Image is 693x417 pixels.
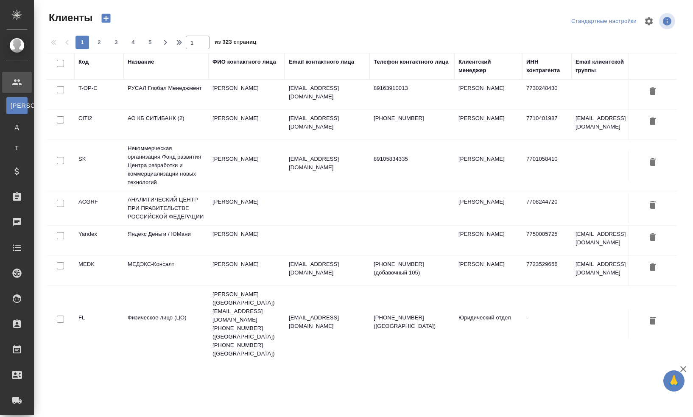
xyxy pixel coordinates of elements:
[571,256,648,285] td: [EMAIL_ADDRESS][DOMAIN_NAME]
[208,193,285,223] td: [PERSON_NAME]
[454,80,522,109] td: [PERSON_NAME]
[128,58,154,66] div: Название
[526,58,567,75] div: ИНН контрагента
[645,198,660,213] button: Удалить
[667,372,681,390] span: 🙏
[215,37,256,49] span: из 323 страниц
[123,110,208,140] td: АО КБ СИТИБАНК (2)
[522,226,571,255] td: 7750005725
[454,151,522,180] td: [PERSON_NAME]
[208,286,285,362] td: [PERSON_NAME] ([GEOGRAPHIC_DATA]) [EMAIL_ADDRESS][DOMAIN_NAME] [PHONE_NUMBER] ([GEOGRAPHIC_DATA])...
[208,110,285,140] td: [PERSON_NAME]
[126,36,140,49] button: 4
[374,58,449,66] div: Телефон контактного лица
[571,110,648,140] td: [EMAIL_ADDRESS][DOMAIN_NAME]
[289,58,354,66] div: Email контактного лица
[123,80,208,109] td: РУСАЛ Глобал Менеджмент
[74,226,123,255] td: Yandex
[569,15,639,28] div: split button
[143,36,157,49] button: 5
[374,155,450,163] p: 89105834335
[47,11,92,25] span: Клиенты
[522,80,571,109] td: 7730248430
[74,193,123,223] td: ACGRF
[454,193,522,223] td: [PERSON_NAME]
[74,256,123,285] td: MEDK
[123,140,208,191] td: Некоммерческая организация Фонд развития Центра разработки и коммерциализации новых технологий
[289,155,365,172] p: [EMAIL_ADDRESS][DOMAIN_NAME]
[109,36,123,49] button: 3
[208,151,285,180] td: [PERSON_NAME]
[289,114,365,131] p: [EMAIL_ADDRESS][DOMAIN_NAME]
[208,256,285,285] td: [PERSON_NAME]
[96,11,116,25] button: Создать
[123,309,208,339] td: Физическое лицо (ЦО)
[454,256,522,285] td: [PERSON_NAME]
[123,226,208,255] td: Яндекс Деньги / ЮМани
[374,84,450,92] p: 89163910013
[92,38,106,47] span: 2
[11,123,23,131] span: Д
[11,144,23,152] span: Т
[74,309,123,339] td: FL
[74,80,123,109] td: T-OP-C
[289,260,365,277] p: [EMAIL_ADDRESS][DOMAIN_NAME]
[289,313,365,330] p: [EMAIL_ADDRESS][DOMAIN_NAME]
[74,151,123,180] td: SK
[663,370,685,392] button: 🙏
[645,155,660,171] button: Удалить
[6,118,28,135] a: Д
[522,110,571,140] td: 7710401987
[126,38,140,47] span: 4
[11,101,23,110] span: [PERSON_NAME]
[289,84,365,101] p: [EMAIL_ADDRESS][DOMAIN_NAME]
[645,313,660,329] button: Удалить
[522,309,571,339] td: -
[123,256,208,285] td: МЕДЭКС-Консалт
[522,151,571,180] td: 7701058410
[123,191,208,225] td: АНАЛИТИЧЕСКИЙ ЦЕНТР ПРИ ПРАВИТЕЛЬСТВЕ РОССИЙСКОЙ ФЕДЕРАЦИИ
[639,11,659,31] span: Настроить таблицу
[374,114,450,123] p: [PHONE_NUMBER]
[454,226,522,255] td: [PERSON_NAME]
[212,58,276,66] div: ФИО контактного лица
[74,110,123,140] td: CITI2
[92,36,106,49] button: 2
[374,313,450,330] p: [PHONE_NUMBER] ([GEOGRAPHIC_DATA])
[208,80,285,109] td: [PERSON_NAME]
[645,84,660,100] button: Удалить
[78,58,89,66] div: Код
[454,309,522,339] td: Юридический отдел
[576,58,643,75] div: Email клиентской группы
[645,114,660,130] button: Удалить
[374,260,450,277] p: [PHONE_NUMBER] (добавочный 105)
[645,230,660,246] button: Удалить
[659,13,677,29] span: Посмотреть информацию
[522,256,571,285] td: 7723529656
[645,260,660,276] button: Удалить
[208,226,285,255] td: [PERSON_NAME]
[571,226,648,255] td: [EMAIL_ADDRESS][DOMAIN_NAME]
[6,140,28,157] a: Т
[6,97,28,114] a: [PERSON_NAME]
[143,38,157,47] span: 5
[454,110,522,140] td: [PERSON_NAME]
[109,38,123,47] span: 3
[458,58,518,75] div: Клиентский менеджер
[522,193,571,223] td: 7708244720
